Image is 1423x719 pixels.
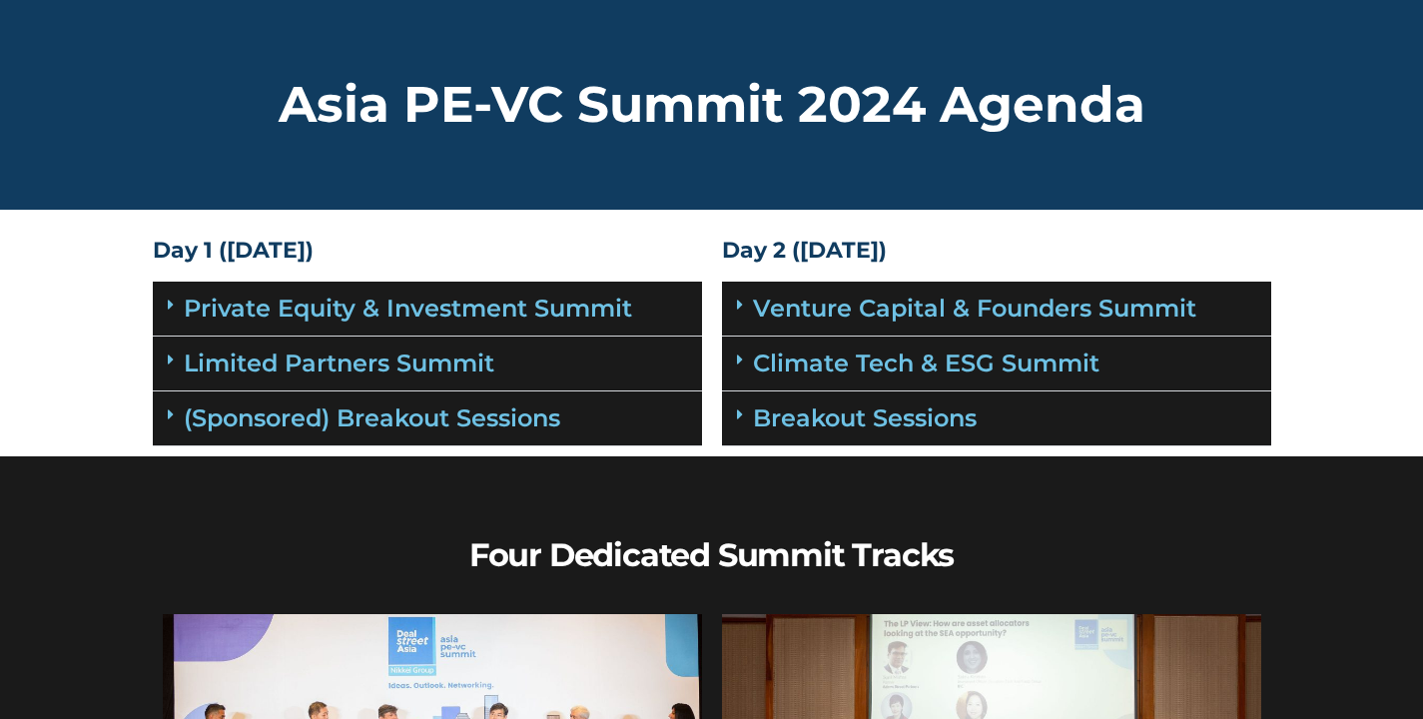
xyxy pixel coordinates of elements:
h4: Day 2 ([DATE]) [722,240,1271,262]
a: Venture Capital & Founders​ Summit [753,294,1196,323]
a: Limited Partners Summit [184,349,494,377]
h2: Asia PE-VC Summit 2024 Agenda [153,80,1271,130]
h4: Day 1 ([DATE]) [153,240,702,262]
b: Four Dedicated Summit Tracks [469,535,954,574]
a: Private Equity & Investment Summit [184,294,632,323]
a: Climate Tech & ESG Summit [753,349,1099,377]
a: (Sponsored) Breakout Sessions [184,403,560,432]
a: Breakout Sessions [753,403,977,432]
